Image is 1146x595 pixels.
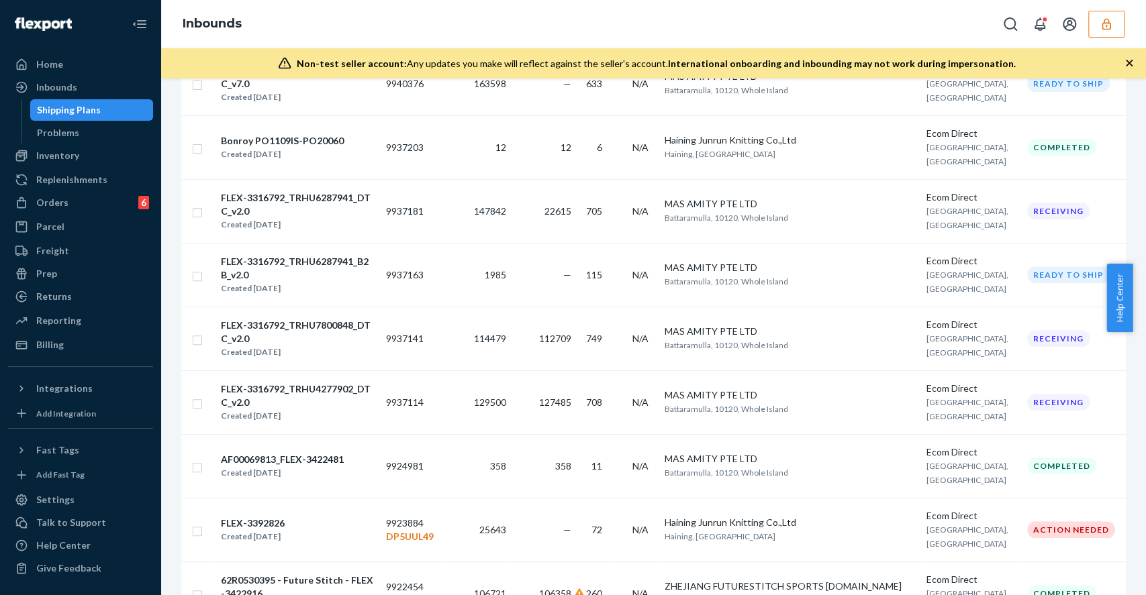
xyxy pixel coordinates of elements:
a: Returns [8,286,153,307]
div: Help Center [36,539,91,552]
div: Give Feedback [36,561,101,575]
td: 9937141 [381,307,444,370]
div: Ecom Direct [926,191,1016,204]
span: N/A [632,396,649,408]
span: [GEOGRAPHIC_DATA], [GEOGRAPHIC_DATA] [926,461,1008,485]
a: Reporting [8,310,153,331]
td: 9937163 [381,243,444,307]
div: Add Integration [36,408,96,419]
div: Home [36,58,63,71]
div: FLEX-3316792_TRHU7800848_DTC_v2.0 [221,319,375,345]
span: 12 [495,142,506,153]
div: Ready to ship [1027,75,1110,92]
a: Inbounds [183,16,242,31]
span: International onboarding and inbounding may not work during impersonation. [668,58,1016,69]
a: Talk to Support [8,512,153,533]
span: Non-test seller account: [297,58,407,69]
div: Completed [1027,139,1096,156]
span: Haining, [GEOGRAPHIC_DATA] [665,531,775,541]
span: Haining, [GEOGRAPHIC_DATA] [665,149,775,159]
a: Inventory [8,145,153,166]
span: — [563,78,571,89]
a: Inbounds [8,76,153,98]
span: [GEOGRAPHIC_DATA], [GEOGRAPHIC_DATA] [926,397,1008,421]
div: Action Needed [1027,521,1115,538]
button: Integrations [8,378,153,399]
div: Shipping Plans [37,103,101,117]
span: 1985 [485,269,506,280]
span: 127485 [539,396,571,408]
span: [GEOGRAPHIC_DATA], [GEOGRAPHIC_DATA] [926,270,1008,294]
span: N/A [632,142,649,153]
div: Billing [36,338,64,351]
span: 633 [586,78,602,89]
a: Prep [8,263,153,284]
div: Fast Tags [36,443,79,457]
a: Freight [8,240,153,262]
div: Parcel [36,220,64,233]
span: 129500 [474,396,506,408]
span: Battaramulla, 10120, Whole Island [665,276,788,286]
div: Ecom Direct [926,509,1016,523]
span: 358 [555,460,571,472]
button: Open Search Box [997,11,1024,38]
img: Flexport logo [15,17,72,31]
div: Problems [37,126,79,140]
div: MAS AMITY PTE LTD [665,388,916,402]
div: MAS AMITY PTE LTD [665,261,916,274]
div: Bonroy PO1109IS-PO20060 [221,134,344,148]
span: Battaramulla, 10120, Whole Island [665,404,788,414]
span: [GEOGRAPHIC_DATA], [GEOGRAPHIC_DATA] [926,206,1008,230]
div: Haining Junrun Knitting Co.,Ltd [665,133,916,147]
div: Ready to ship [1027,266,1110,283]
span: N/A [632,269,649,280]
button: Fast Tags [8,439,153,461]
div: Ecom Direct [926,445,1016,459]
span: [GEOGRAPHIC_DATA], [GEOGRAPHIC_DATA] [926,142,1008,166]
span: 749 [586,333,602,344]
div: Created [DATE] [221,466,344,480]
span: N/A [632,524,649,535]
div: Created [DATE] [221,91,375,104]
span: — [563,524,571,535]
ol: breadcrumbs [172,5,252,44]
a: Add Fast Tag [8,466,153,484]
div: FLEX-3392826 [221,517,285,530]
div: Orders [36,196,68,209]
a: Problems [30,122,154,144]
button: Open notifications [1026,11,1053,38]
div: Ecom Direct [926,318,1016,331]
div: FLEX-3316792_TRHU6287941_DTC_v2.0 [221,191,375,218]
td: 9924981 [381,434,444,498]
div: Inventory [36,149,79,162]
div: MAS AMITY PTE LTD [665,325,916,338]
div: AF00069813_FLEX-3422481 [221,453,344,466]
span: [GEOGRAPHIC_DATA], [GEOGRAPHIC_DATA] [926,78,1008,103]
span: Battaramulla, 10120, Whole Island [665,340,788,350]
span: [GEOGRAPHIC_DATA], [GEOGRAPHIC_DATA] [926,525,1008,549]
td: 9940376 [381,52,444,115]
div: Created [DATE] [221,409,375,423]
span: N/A [632,78,649,89]
a: Settings [8,489,153,510]
div: Talk to Support [36,516,106,529]
a: Home [8,54,153,75]
span: 112709 [539,333,571,344]
a: Orders6 [8,192,153,213]
span: 163598 [474,78,506,89]
span: 708 [586,396,602,408]
a: Replenishments [8,169,153,191]
span: — [563,269,571,280]
div: Prep [36,267,57,280]
span: Battaramulla, 10120, Whole Island [665,85,788,95]
span: N/A [632,460,649,472]
button: Help Center [1106,264,1133,332]
div: Freight [36,244,69,258]
a: Add Integration [8,404,153,423]
div: Ecom Direct [926,573,1016,586]
div: MAS AMITY PTE LTD [665,452,916,466]
div: 6 [138,196,149,209]
div: Returns [36,290,72,303]
a: Billing [8,334,153,356]
span: Battaramulla, 10120, Whole Island [665,213,788,223]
